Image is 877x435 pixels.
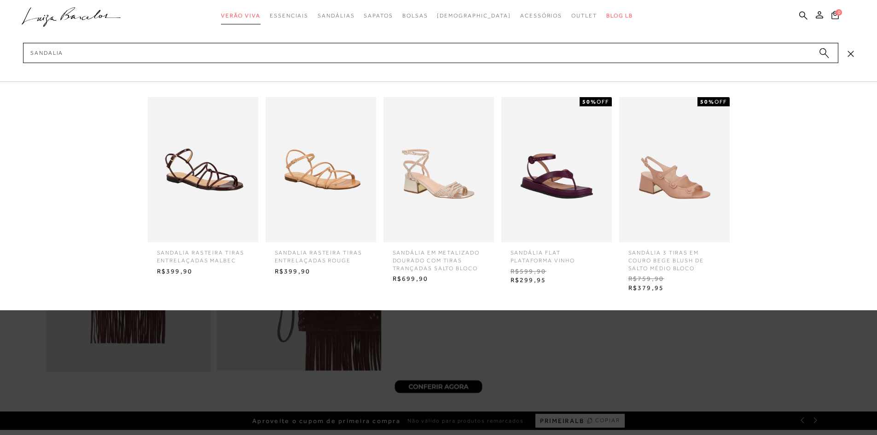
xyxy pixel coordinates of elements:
[571,7,597,24] a: categoryNavScreenReaderText
[437,7,511,24] a: noSubCategoriesText
[263,97,378,278] a: SANDALIA RASTEIRA TIRAS ENTRELAÇADAS ROUGE SANDALIA RASTEIRA TIRAS ENTRELAÇADAS ROUGE R$399,90
[318,12,354,19] span: Sandálias
[402,12,428,19] span: Bolsas
[504,265,610,278] span: R$599,90
[364,7,393,24] a: categoryNavScreenReaderText
[501,97,612,242] img: Sandália flat plataforma vinho
[621,272,727,286] span: R$759,90
[582,99,597,105] strong: 50%
[617,97,732,295] a: SANDÁLIA 3 TIRAS EM COURO BEGE BLUSH DE SALTO MÉDIO BLOCO 50%OFF SANDÁLIA 3 TIRAS EM COURO BEGE B...
[386,272,492,286] span: R$699,90
[714,99,727,105] span: OFF
[700,99,714,105] strong: 50%
[621,242,727,272] span: SANDÁLIA 3 TIRAS EM COURO BEGE BLUSH DE SALTO MÉDIO BLOCO
[383,97,494,242] img: SANDÁLIA EM METALIZADO DOURADO COM TIRAS TRANÇADAS SALTO BLOCO
[571,12,597,19] span: Outlet
[829,10,842,23] button: 0
[504,273,610,287] span: R$299,95
[836,9,842,16] span: 0
[619,97,730,242] img: SANDÁLIA 3 TIRAS EM COURO BEGE BLUSH DE SALTO MÉDIO BLOCO
[221,12,261,19] span: Verão Viva
[270,12,308,19] span: Essenciais
[150,265,256,278] span: R$399,90
[520,7,562,24] a: categoryNavScreenReaderText
[381,97,496,286] a: SANDÁLIA EM METALIZADO DOURADO COM TIRAS TRANÇADAS SALTO BLOCO SANDÁLIA EM METALIZADO DOURADO COM...
[621,281,727,295] span: R$379,95
[386,242,492,272] span: SANDÁLIA EM METALIZADO DOURADO COM TIRAS TRANÇADAS SALTO BLOCO
[364,12,393,19] span: Sapatos
[23,43,838,63] input: Buscar.
[499,97,614,287] a: Sandália flat plataforma vinho 50%OFF Sandália flat plataforma vinho R$599,90 R$299,95
[270,7,308,24] a: categoryNavScreenReaderText
[150,242,256,265] span: SANDALIA RASTEIRA TIRAS ENTRELAÇADAS MALBEC
[148,97,258,242] img: SANDALIA RASTEIRA TIRAS ENTRELAÇADAS MALBEC
[504,242,610,265] span: Sandália flat plataforma vinho
[402,7,428,24] a: categoryNavScreenReaderText
[145,97,261,278] a: SANDALIA RASTEIRA TIRAS ENTRELAÇADAS MALBEC SANDALIA RASTEIRA TIRAS ENTRELAÇADAS MALBEC R$399,90
[606,12,633,19] span: BLOG LB
[520,12,562,19] span: Acessórios
[318,7,354,24] a: categoryNavScreenReaderText
[268,242,374,265] span: SANDALIA RASTEIRA TIRAS ENTRELAÇADAS ROUGE
[221,7,261,24] a: categoryNavScreenReaderText
[268,265,374,278] span: R$399,90
[266,97,376,242] img: SANDALIA RASTEIRA TIRAS ENTRELAÇADAS ROUGE
[606,7,633,24] a: BLOG LB
[597,99,609,105] span: OFF
[437,12,511,19] span: [DEMOGRAPHIC_DATA]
